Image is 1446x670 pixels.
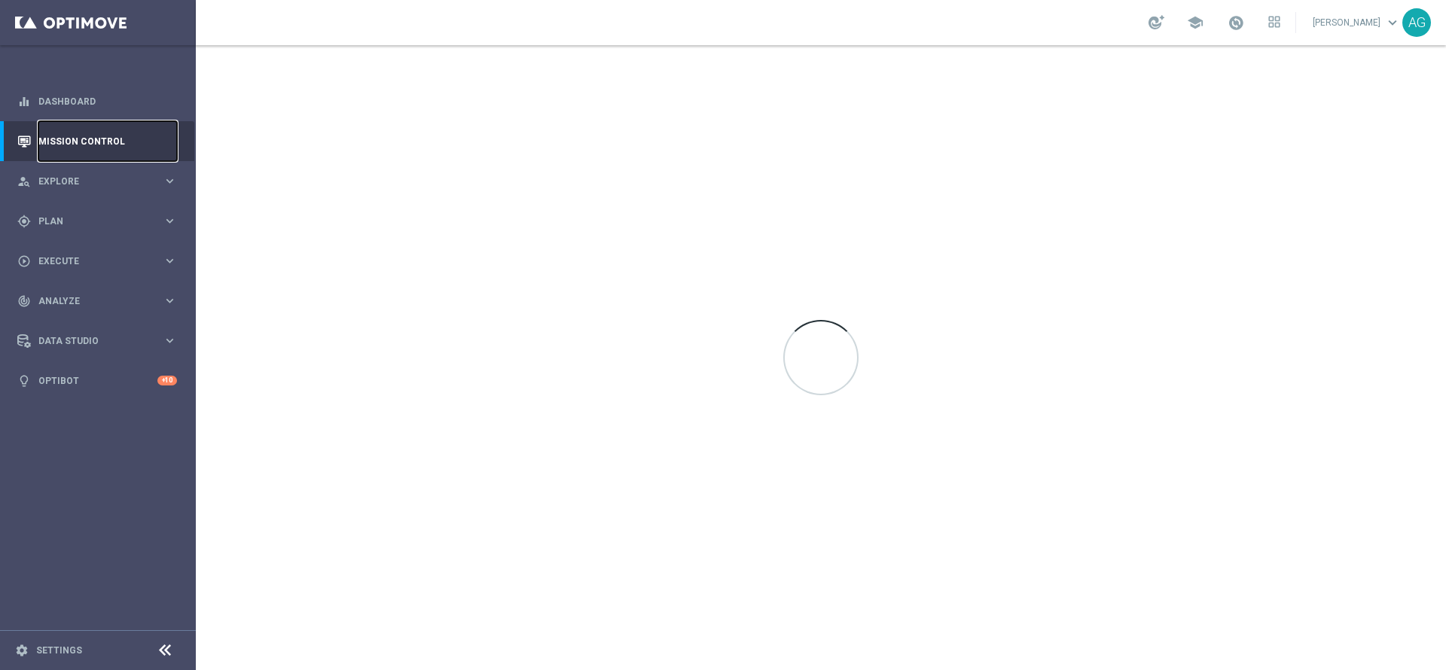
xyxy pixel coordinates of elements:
[38,121,177,161] a: Mission Control
[163,254,177,268] i: keyboard_arrow_right
[17,335,178,347] button: Data Studio keyboard_arrow_right
[17,121,177,161] div: Mission Control
[17,374,31,388] i: lightbulb
[17,254,163,268] div: Execute
[17,375,178,387] button: lightbulb Optibot +10
[38,361,157,400] a: Optibot
[1311,11,1402,34] a: [PERSON_NAME]keyboard_arrow_down
[38,257,163,266] span: Execute
[17,96,178,108] button: equalizer Dashboard
[17,175,178,187] button: person_search Explore keyboard_arrow_right
[163,333,177,348] i: keyboard_arrow_right
[17,294,31,308] i: track_changes
[17,254,31,268] i: play_circle_outline
[17,294,163,308] div: Analyze
[38,297,163,306] span: Analyze
[17,175,31,188] i: person_search
[15,644,29,657] i: settings
[1402,8,1431,37] div: AG
[17,136,178,148] button: Mission Control
[17,334,163,348] div: Data Studio
[17,361,177,400] div: Optibot
[17,95,31,108] i: equalizer
[1384,14,1401,31] span: keyboard_arrow_down
[17,255,178,267] button: play_circle_outline Execute keyboard_arrow_right
[1187,14,1203,31] span: school
[157,376,177,385] div: +10
[36,646,82,655] a: Settings
[163,214,177,228] i: keyboard_arrow_right
[163,174,177,188] i: keyboard_arrow_right
[17,175,163,188] div: Explore
[17,81,177,121] div: Dashboard
[38,337,163,346] span: Data Studio
[17,215,178,227] button: gps_fixed Plan keyboard_arrow_right
[17,215,163,228] div: Plan
[17,215,31,228] i: gps_fixed
[38,81,177,121] a: Dashboard
[38,217,163,226] span: Plan
[17,295,178,307] button: track_changes Analyze keyboard_arrow_right
[38,177,163,186] span: Explore
[163,294,177,308] i: keyboard_arrow_right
